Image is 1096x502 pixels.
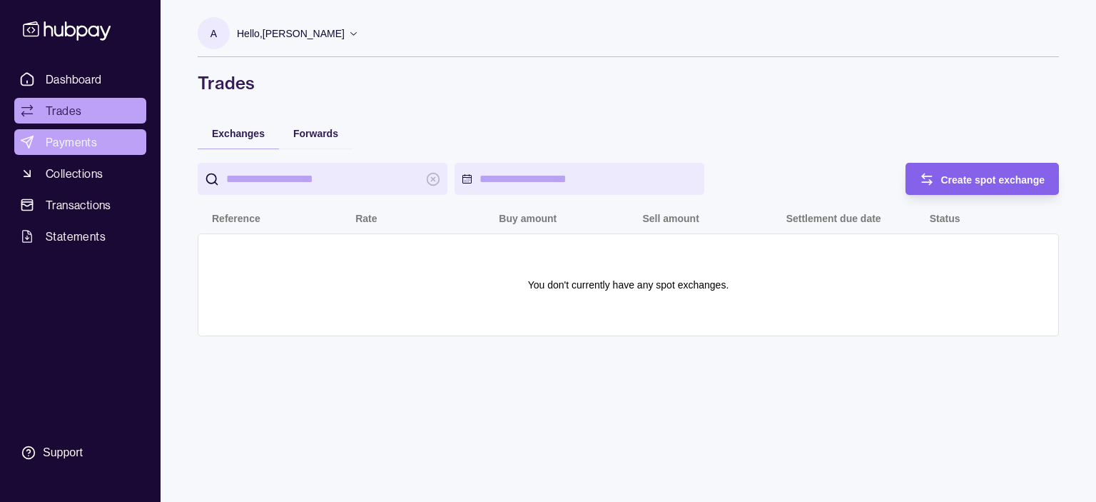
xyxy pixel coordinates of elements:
[46,71,102,88] span: Dashboard
[355,213,377,224] p: Rate
[23,37,34,49] img: website_grey.svg
[37,37,161,49] div: Domaine: [DOMAIN_NAME]
[198,71,1059,94] h1: Trades
[226,163,419,195] input: search
[14,66,146,92] a: Dashboard
[46,196,111,214] span: Transactions
[528,277,729,293] p: You don't currently have any spot exchanges.
[178,84,218,94] div: Mots-clés
[73,84,110,94] div: Domaine
[46,228,106,245] span: Statements
[786,213,881,224] p: Settlement due date
[23,23,34,34] img: logo_orange.svg
[46,165,103,182] span: Collections
[642,213,699,224] p: Sell amount
[293,128,338,139] span: Forwards
[941,174,1045,186] span: Create spot exchange
[40,23,70,34] div: v 4.0.25
[14,129,146,155] a: Payments
[43,445,83,461] div: Support
[210,26,217,41] p: A
[14,438,146,468] a: Support
[237,26,345,41] p: Hello, [PERSON_NAME]
[905,163,1060,195] button: Create spot exchange
[499,213,557,224] p: Buy amount
[46,102,81,119] span: Trades
[14,161,146,186] a: Collections
[58,83,69,94] img: tab_domain_overview_orange.svg
[46,134,97,151] span: Payments
[14,192,146,218] a: Transactions
[930,213,960,224] p: Status
[212,128,265,139] span: Exchanges
[14,224,146,249] a: Statements
[212,213,260,224] p: Reference
[162,83,173,94] img: tab_keywords_by_traffic_grey.svg
[14,98,146,124] a: Trades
